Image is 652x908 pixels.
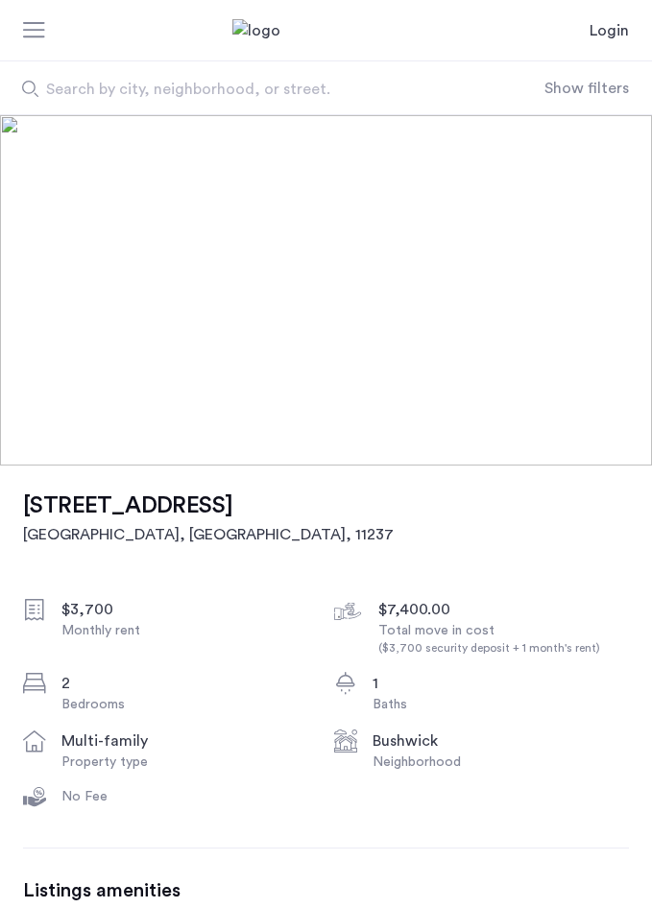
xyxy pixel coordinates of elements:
[373,729,630,753] div: Bushwick
[373,695,630,714] div: Baths
[61,729,319,753] div: multi-family
[23,489,394,523] h1: [STREET_ADDRESS]
[232,19,421,42] a: Cazamio Logo
[544,77,629,100] button: Show or hide filters
[61,621,319,640] div: Monthly rent
[61,672,319,695] div: 2
[378,640,636,657] div: ($3,700 security deposit + 1 month's rent)
[378,621,636,657] div: Total move in cost
[61,598,319,621] div: $3,700
[23,879,629,902] h3: Listings amenities
[373,672,630,695] div: 1
[590,19,629,42] a: Login
[61,787,319,806] div: No Fee
[61,695,319,714] div: Bedrooms
[232,19,421,42] img: logo
[23,523,394,546] h2: [GEOGRAPHIC_DATA], [GEOGRAPHIC_DATA] , 11237
[46,78,482,101] span: Search by city, neighborhood, or street.
[23,489,394,546] a: [STREET_ADDRESS][GEOGRAPHIC_DATA], [GEOGRAPHIC_DATA], 11237
[373,753,630,772] div: Neighborhood
[378,598,636,621] div: $7,400.00
[61,753,319,772] div: Property type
